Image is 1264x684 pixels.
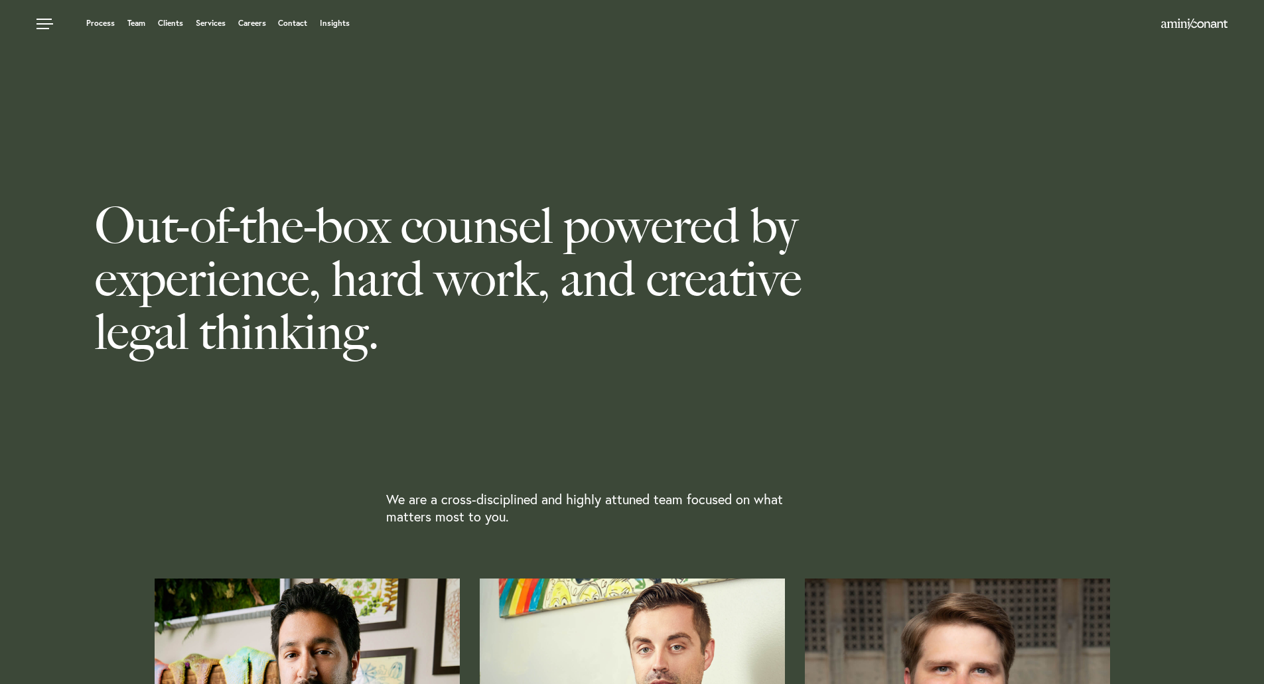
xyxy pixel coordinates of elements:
a: Contact [278,19,307,27]
a: Team [127,19,145,27]
a: Insights [320,19,350,27]
a: Process [86,19,115,27]
a: Home [1161,19,1228,30]
p: We are a cross-disciplined and highly attuned team focused on what matters most to you. [386,491,811,525]
a: Careers [238,19,266,27]
img: Amini & Conant [1161,19,1228,29]
a: Clients [158,19,183,27]
a: Services [196,19,226,27]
